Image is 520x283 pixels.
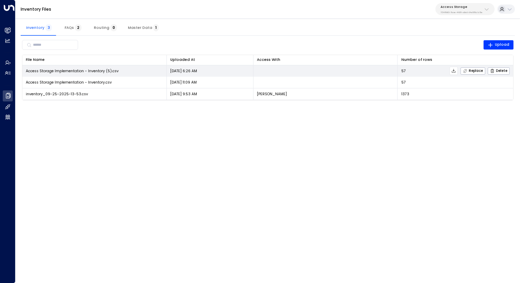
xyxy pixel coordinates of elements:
span: Upload [488,42,510,48]
a: Inventory Files [21,6,51,12]
div: File Name [26,57,45,63]
button: Delete [488,67,510,75]
span: 57 [401,68,406,74]
span: 0 [110,24,117,31]
span: 2 [75,24,82,31]
span: 1 [153,24,159,31]
span: Replace [463,69,483,73]
p: Access Storage [441,5,483,9]
div: Number of rows [401,57,432,63]
button: Access Storage17248963-7bae-4f68-a6e0-04e589c1c15e [435,3,495,15]
span: FAQs [65,25,82,30]
p: [DATE] 9:53 AM [170,91,197,97]
div: Number of rows [401,57,510,63]
div: Uploaded At [170,57,195,63]
p: [DATE] 6:26 AM [170,68,197,74]
span: 57 [401,80,406,85]
span: Access Storage Implementation - Inventory (5).csv [26,68,119,74]
button: Upload [484,40,514,50]
span: Access Storage Implementation - Inventory.csv [26,80,112,85]
span: Inventory [26,25,52,30]
span: 1373 [401,91,409,97]
p: [PERSON_NAME] [257,91,287,97]
span: 3 [45,24,52,31]
span: inventory_09-25-2025-13-53.csv [26,91,88,97]
span: Master Data [128,25,159,30]
button: Replace [461,67,485,75]
p: 17248963-7bae-4f68-a6e0-04e589c1c15e [441,11,483,14]
div: File Name [26,57,163,63]
div: Access With [257,57,394,63]
span: Routing [94,25,117,30]
span: Delete [490,69,507,73]
p: [DATE] 11:09 AM [170,80,197,85]
div: Uploaded At [170,57,249,63]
